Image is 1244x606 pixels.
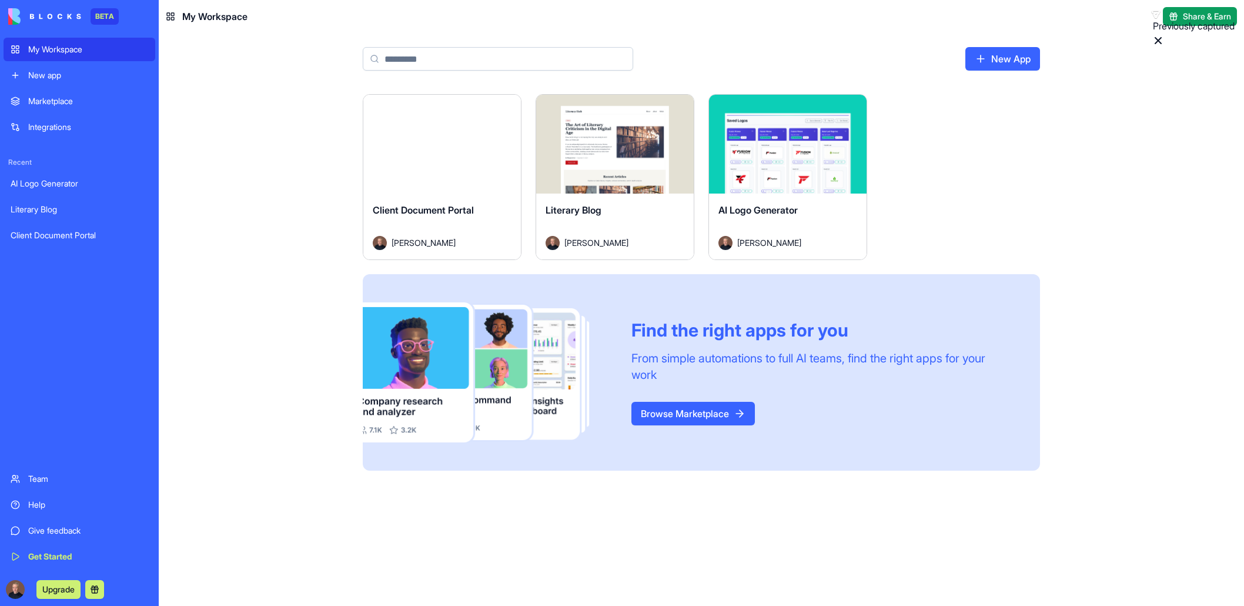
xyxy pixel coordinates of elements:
div: Client Document Portal [11,229,148,241]
span: Share & Earn [1183,11,1231,22]
a: New app [4,64,155,87]
img: logo [8,8,81,25]
a: Literary Blog [4,198,155,221]
a: Upgrade [36,583,81,595]
div: Team [28,473,148,485]
div: BETA [91,8,119,25]
a: BETA [8,8,119,25]
a: Client Document Portal [4,224,155,247]
a: Integrations [4,115,155,139]
div: Get Started [28,551,148,562]
div: Integrations [28,121,148,133]
div: Literary Blog [11,204,148,215]
a: Marketplace [4,89,155,113]
a: Help [4,493,155,517]
a: Give feedback [4,519,155,542]
div: My Workspace [28,44,148,55]
span: Recent [4,158,155,167]
button: Upgrade [36,580,81,599]
button: Share & Earn [1163,7,1237,26]
div: Give feedback [28,525,148,537]
a: Team [4,467,155,491]
div: Help [28,499,148,511]
img: IMG_4096-removebg-preview_ociqzc.png [6,580,25,599]
div: New app [28,69,148,81]
a: My Workspace [4,38,155,61]
a: AI Logo Generator [4,172,155,195]
a: Get Started [4,545,155,568]
div: Marketplace [28,95,148,107]
div: AI Logo Generator [11,178,148,189]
